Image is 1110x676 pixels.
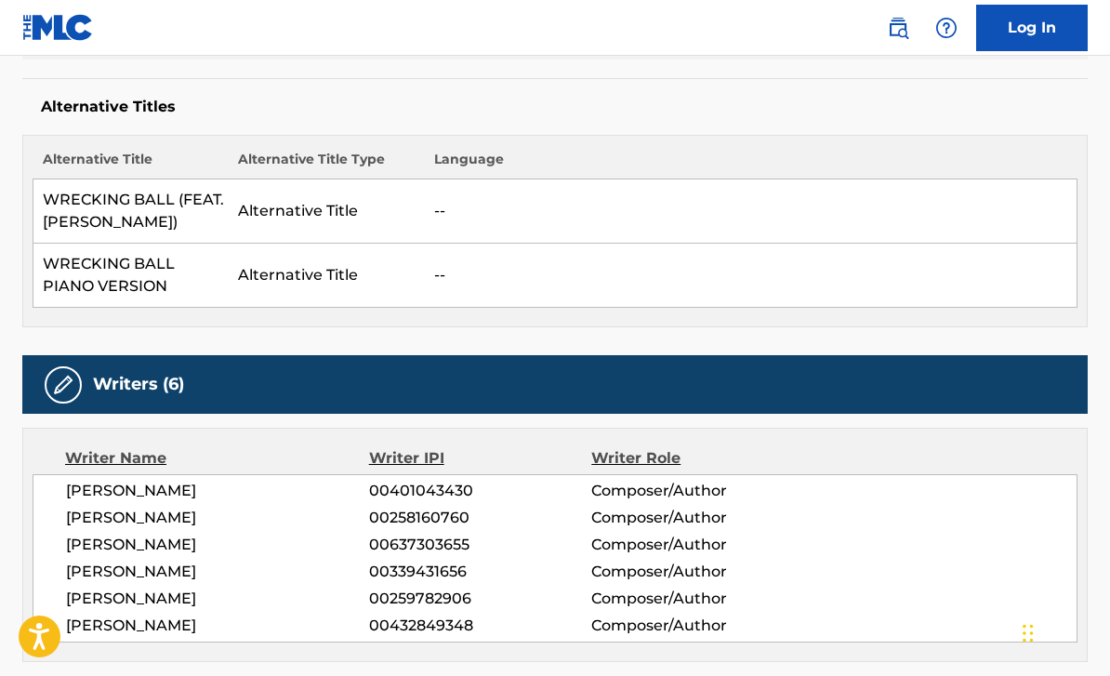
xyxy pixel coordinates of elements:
td: Alternative Title [229,179,425,244]
iframe: Chat Widget [1017,587,1110,676]
div: Drag [1023,605,1034,661]
div: Writer Name [65,447,369,470]
a: Log In [976,5,1088,51]
span: Composer/Author [591,615,793,637]
td: WRECKING BALL (FEAT. [PERSON_NAME]) [33,179,230,244]
span: Composer/Author [591,480,793,502]
span: Composer/Author [591,588,793,610]
td: WRECKING BALL PIANO VERSION [33,244,230,308]
td: -- [425,179,1077,244]
span: [PERSON_NAME] [66,507,369,529]
a: Public Search [879,9,917,46]
img: MLC Logo [22,14,94,41]
span: Composer/Author [591,561,793,583]
span: [PERSON_NAME] [66,480,369,502]
th: Alternative Title Type [229,150,425,179]
span: 00637303655 [369,534,591,556]
img: search [887,17,909,39]
span: [PERSON_NAME] [66,561,369,583]
span: 00339431656 [369,561,591,583]
th: Alternative Title [33,150,230,179]
span: 00258160760 [369,507,591,529]
span: 00259782906 [369,588,591,610]
div: Help [928,9,965,46]
h5: Writers (6) [93,374,184,395]
td: Alternative Title [229,244,425,308]
td: -- [425,244,1077,308]
span: 00401043430 [369,480,591,502]
span: [PERSON_NAME] [66,615,369,637]
span: Composer/Author [591,534,793,556]
img: Writers [52,374,74,396]
span: Composer/Author [591,507,793,529]
img: help [935,17,958,39]
div: Writer Role [591,447,794,470]
th: Language [425,150,1077,179]
span: [PERSON_NAME] [66,534,369,556]
span: [PERSON_NAME] [66,588,369,610]
span: 00432849348 [369,615,591,637]
h5: Alternative Titles [41,98,1069,116]
div: Writer IPI [369,447,592,470]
